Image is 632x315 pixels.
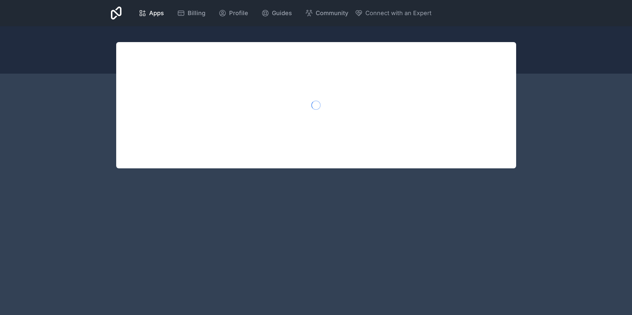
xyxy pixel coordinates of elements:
a: Guides [256,6,297,20]
span: Apps [149,9,164,18]
span: Billing [188,9,205,18]
span: Profile [229,9,248,18]
a: Billing [172,6,211,20]
a: Profile [213,6,253,20]
a: Community [300,6,354,20]
span: Community [316,9,348,18]
span: Connect with an Expert [365,9,432,18]
span: Guides [272,9,292,18]
button: Connect with an Expert [355,9,432,18]
a: Apps [133,6,169,20]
